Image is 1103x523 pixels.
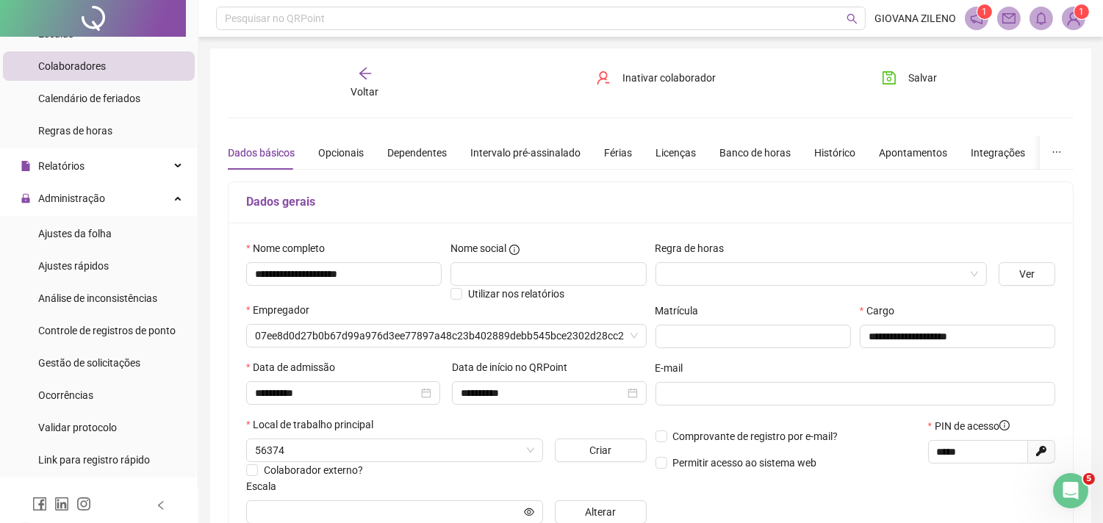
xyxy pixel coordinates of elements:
[604,145,632,161] div: Férias
[235,29,247,41] a: Source reference 11747482:
[655,145,696,161] div: Licenças
[38,228,112,239] span: Ajustes da folha
[318,145,364,161] div: Opcionais
[54,497,69,511] span: linkedin
[24,364,229,421] div: Se ainda precisar de ajuda para fazer a escala aparecer, estou aqui para ajudar! Você pode me con...
[814,145,855,161] div: Histórico
[67,107,256,119] b: CADASTROS > COLABORADORES
[982,7,988,17] span: 1
[908,70,937,86] span: Salvar
[230,6,258,34] button: Início
[524,507,534,517] span: eye
[585,504,616,520] span: Alterar
[673,457,817,469] span: Permitir acesso ao sistema web
[24,70,270,98] div: Se a escala existe mas não aparece para o colaborador, você precisa vinculá-la:
[35,141,270,168] li: Na aba "Dados Básicos", encontre o campo "Escala" e clique em
[24,301,270,345] div: Em qual dessas etapas você está tendo dificuldade? Posso te ajudar com mais detalhes! 😊
[1079,7,1085,17] span: 1
[246,193,1055,211] h5: Dados gerais
[10,6,37,34] button: go back
[38,357,140,369] span: Gestão de solicitações
[38,60,106,72] span: Colaboradores
[860,303,904,319] label: Cargo
[882,71,897,85] span: save
[71,7,93,18] h1: Ana
[509,245,520,255] span: info-circle
[879,145,947,161] div: Apontamentos
[65,205,76,217] a: Source reference 6339343:
[35,107,270,120] li: Vá em
[71,18,217,33] p: A equipe também pode ajudar
[719,145,791,161] div: Banco de horas
[470,145,581,161] div: Intervalo pré-assinalado
[35,190,270,217] li: Escolha a escala criada e defina a data de início
[246,416,383,433] label: Local de trabalho principal
[1040,136,1074,170] button: ellipsis
[246,240,334,256] label: Nome completo
[38,389,93,401] span: Ocorrências
[76,497,91,511] span: instagram
[156,500,166,511] span: left
[35,172,270,186] li: Clique em
[246,359,345,375] label: Data de admissão
[655,360,693,376] label: E-mail
[12,355,282,462] div: Ana diz…
[589,442,611,458] span: Criar
[42,8,65,32] img: Profile image for Ana
[38,93,140,104] span: Calendário de feriados
[24,49,231,61] b: 2. Vincular a escala ao colaborador:
[1052,147,1062,157] span: ellipsis
[24,225,267,237] b: 3. Verificar se completou todas as etapas:
[655,240,734,256] label: Regra de horas
[1083,473,1095,485] span: 5
[38,260,109,272] span: Ajustes rápidos
[935,418,1010,434] span: PIN de acesso
[673,430,838,442] span: Comprovante de registro por e-mail?
[622,70,716,86] span: Inativar colaborador
[874,10,956,26] span: GIOVANA ZILENO
[38,325,176,336] span: Controle de registros de ponto
[38,125,112,137] span: Regras de horas
[38,454,150,466] span: Link para registro rápido
[38,292,157,304] span: Análise de inconsistências
[246,478,286,494] label: Escala
[847,13,858,24] span: search
[255,439,534,461] span: 56374
[228,145,295,161] div: Dados básicos
[977,4,992,19] sup: 1
[358,66,373,81] span: arrow-left
[87,173,152,184] b: "Adicionar"
[1002,12,1016,25] span: mail
[38,192,105,204] span: Administração
[246,302,319,318] label: Empregador
[1063,7,1085,29] img: 92804
[1053,473,1088,508] iframe: Intercom live chat
[1074,4,1089,19] sup: Atualize o seu contato no menu Meus Dados
[1035,12,1048,25] span: bell
[970,12,983,25] span: notification
[12,355,241,430] div: Se ainda precisar de ajuda para fazer a escala aparecer, estou aqui para ajudar! Você pode me con...
[255,325,638,347] span: 07ee8d0d27b0b67d99a976d3ee77897a48c23b402889debb545bce2302d28cc2
[596,71,611,85] span: user-delete
[21,193,31,203] span: lock
[38,160,85,172] span: Relatórios
[585,66,727,90] button: Inativar colaborador
[450,240,506,256] span: Nome social
[871,66,948,90] button: Salvar
[35,263,270,277] li: Vinculou as jornadas aos dias da semana
[452,359,577,375] label: Data de início no QRPoint
[351,86,379,98] span: Voltar
[38,422,117,433] span: Validar protocolo
[1019,266,1035,282] span: Ver
[264,464,363,476] span: Colaborador externo?
[35,281,270,295] li: Salvou a escala final
[655,303,708,319] label: Matrícula
[32,497,47,511] span: facebook
[387,145,447,161] div: Dependentes
[971,145,1025,161] div: Integrações
[999,262,1055,286] button: Ver
[35,245,270,259] li: Criou as jornadas necessárias
[555,439,646,462] button: Criar
[258,6,284,32] div: Fechar
[468,288,564,300] span: Utilizar nos relatórios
